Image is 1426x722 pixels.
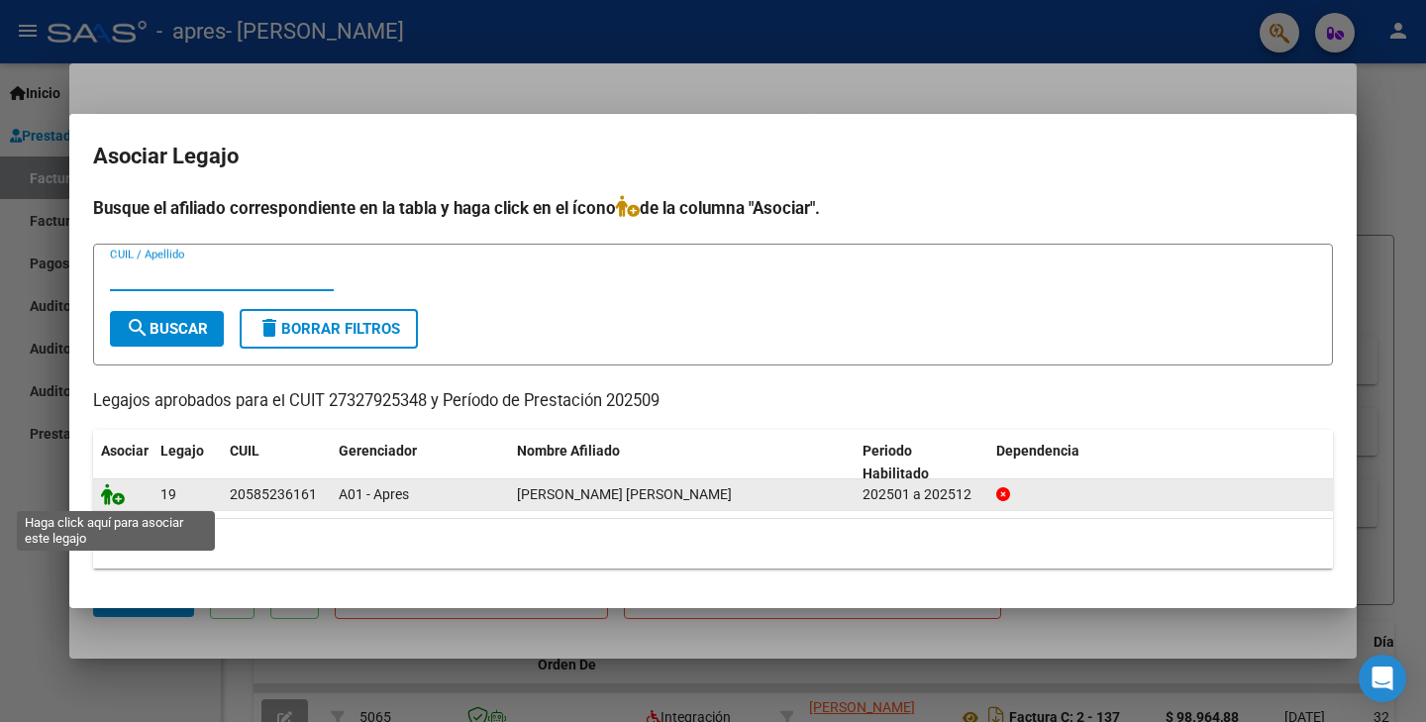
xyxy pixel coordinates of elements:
[339,443,417,459] span: Gerenciador
[160,486,176,502] span: 19
[509,430,855,495] datatable-header-cell: Nombre Afiliado
[517,486,732,502] span: GOMEZ CIRELLI BRUNO LEANDRO
[863,443,929,481] span: Periodo Habilitado
[240,309,418,349] button: Borrar Filtros
[110,311,224,347] button: Buscar
[996,443,1079,459] span: Dependencia
[257,320,400,338] span: Borrar Filtros
[331,430,509,495] datatable-header-cell: Gerenciador
[863,483,980,506] div: 202501 a 202512
[93,389,1333,414] p: Legajos aprobados para el CUIT 27327925348 y Período de Prestación 202509
[101,443,149,459] span: Asociar
[230,443,259,459] span: CUIL
[93,195,1333,221] h4: Busque el afiliado correspondiente en la tabla y haga click en el ícono de la columna "Asociar".
[93,430,153,495] datatable-header-cell: Asociar
[988,430,1334,495] datatable-header-cell: Dependencia
[126,320,208,338] span: Buscar
[93,138,1333,175] h2: Asociar Legajo
[230,483,317,506] div: 20585236161
[517,443,620,459] span: Nombre Afiliado
[160,443,204,459] span: Legajo
[222,430,331,495] datatable-header-cell: CUIL
[93,519,1333,568] div: 1 registros
[153,430,222,495] datatable-header-cell: Legajo
[339,486,409,502] span: A01 - Apres
[1359,655,1406,702] div: Open Intercom Messenger
[855,430,988,495] datatable-header-cell: Periodo Habilitado
[257,316,281,340] mat-icon: delete
[126,316,150,340] mat-icon: search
